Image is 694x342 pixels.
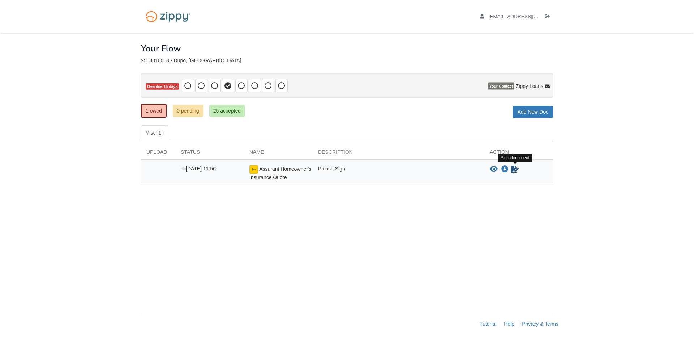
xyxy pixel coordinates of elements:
span: 1 [156,130,164,137]
a: Misc [141,125,168,141]
a: Help [504,321,514,327]
h1: Your Flow [141,44,181,53]
span: Overdue 15 days [146,83,179,90]
a: Add New Doc [513,106,553,118]
span: Assurant Homeowner's Insurance Quote [249,166,311,180]
div: Status [175,148,244,159]
span: [DATE] 11:56 [181,166,216,172]
div: Name [244,148,313,159]
div: 2508010063 • Dupo, [GEOGRAPHIC_DATA] [141,58,553,64]
a: Sign Form [510,165,520,174]
img: Logo [141,7,195,26]
div: Action [484,148,553,159]
a: edit profile [480,14,571,21]
a: 1 owed [141,104,167,118]
div: Please Sign [313,165,484,181]
a: Tutorial [480,321,496,327]
button: View Assurant Homeowner's Insurance Quote [490,166,498,173]
div: Upload [141,148,175,159]
div: Sign document [498,154,532,162]
img: Ready for you to esign [249,165,258,174]
span: Your Contact [488,83,514,90]
span: benjaminwuelling@gmail.com [489,14,571,19]
a: Privacy & Terms [522,321,558,327]
span: Zippy Loans [516,83,543,90]
a: 0 pending [173,105,203,117]
a: Log out [545,14,553,21]
a: 25 accepted [209,105,245,117]
div: Description [313,148,484,159]
a: Download Assurant Homeowner's Insurance Quote [501,166,509,172]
